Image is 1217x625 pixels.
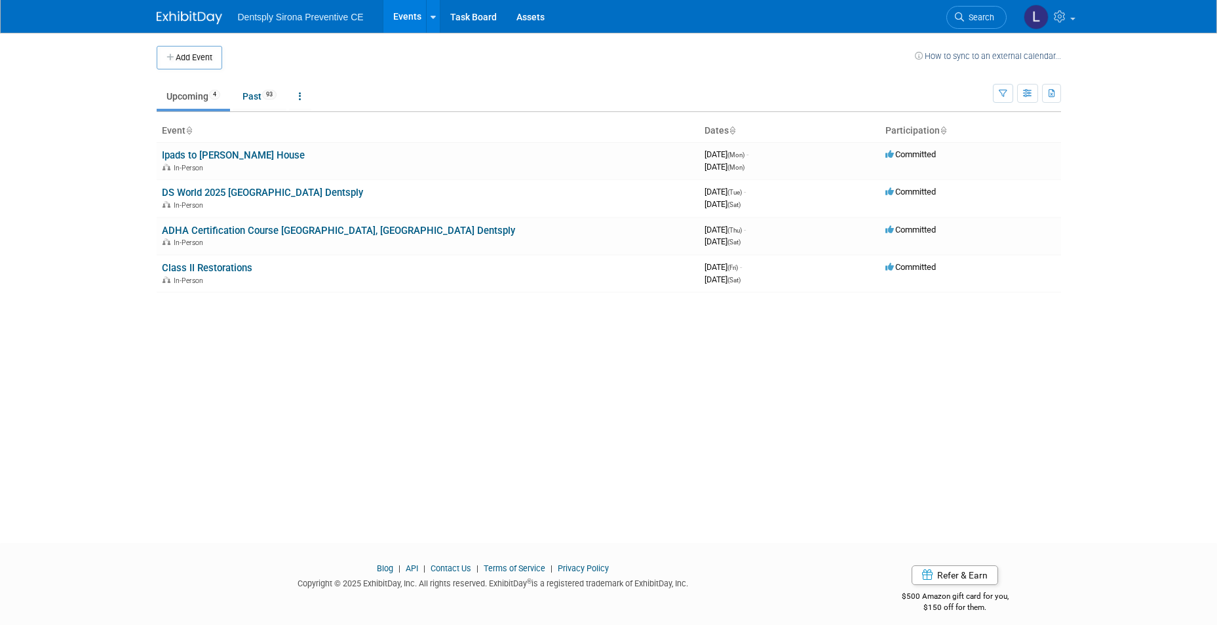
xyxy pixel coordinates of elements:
th: Participation [880,120,1061,142]
img: ExhibitDay [157,11,222,24]
a: DS World 2025 [GEOGRAPHIC_DATA] Dentsply [162,187,363,199]
span: Committed [885,187,936,197]
span: | [547,563,556,573]
span: | [473,563,482,573]
span: [DATE] [705,275,741,284]
span: (Sat) [727,201,741,208]
a: Privacy Policy [558,563,609,573]
a: Blog [377,563,393,573]
a: Ipads to [PERSON_NAME] House [162,149,305,161]
span: Committed [885,225,936,235]
div: $150 off for them. [849,602,1061,613]
a: Class II Restorations [162,262,252,274]
span: Committed [885,262,936,272]
span: (Thu) [727,227,742,234]
a: Sort by Start Date [729,125,735,136]
span: - [740,262,742,272]
a: How to sync to an external calendar... [915,51,1061,61]
span: | [395,563,404,573]
span: [DATE] [705,162,744,172]
img: In-Person Event [163,276,170,283]
img: Lindsey Stutz [1024,5,1049,29]
span: [DATE] [705,199,741,209]
div: Copyright © 2025 ExhibitDay, Inc. All rights reserved. ExhibitDay is a registered trademark of Ex... [157,575,830,590]
th: Dates [699,120,880,142]
th: Event [157,120,699,142]
span: 93 [262,90,277,100]
span: | [420,563,429,573]
span: [DATE] [705,149,748,159]
span: - [746,149,748,159]
a: ADHA Certification Course [GEOGRAPHIC_DATA], [GEOGRAPHIC_DATA] Dentsply [162,225,515,237]
a: Contact Us [431,563,471,573]
img: In-Person Event [163,164,170,170]
a: Refer & Earn [912,565,998,585]
button: Add Event [157,46,222,69]
sup: ® [527,578,531,585]
img: In-Person Event [163,238,170,245]
a: Terms of Service [484,563,545,573]
a: Upcoming4 [157,84,230,109]
span: (Mon) [727,151,744,159]
span: (Sat) [727,238,741,246]
span: - [744,187,746,197]
span: [DATE] [705,225,746,235]
span: (Sat) [727,276,741,284]
span: 4 [209,90,220,100]
a: API [406,563,418,573]
span: Dentsply Sirona Preventive CE [238,12,364,22]
span: In-Person [174,164,207,172]
span: In-Person [174,201,207,210]
span: (Tue) [727,189,742,196]
span: - [744,225,746,235]
span: [DATE] [705,262,742,272]
a: Sort by Event Name [185,125,192,136]
span: Committed [885,149,936,159]
span: Search [964,12,994,22]
div: $500 Amazon gift card for you, [849,582,1061,613]
span: In-Person [174,276,207,285]
a: Past93 [233,84,286,109]
span: [DATE] [705,237,741,246]
a: Search [946,6,1007,29]
span: In-Person [174,238,207,247]
img: In-Person Event [163,201,170,208]
span: (Fri) [727,264,738,271]
span: (Mon) [727,164,744,171]
a: Sort by Participation Type [940,125,946,136]
span: [DATE] [705,187,746,197]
